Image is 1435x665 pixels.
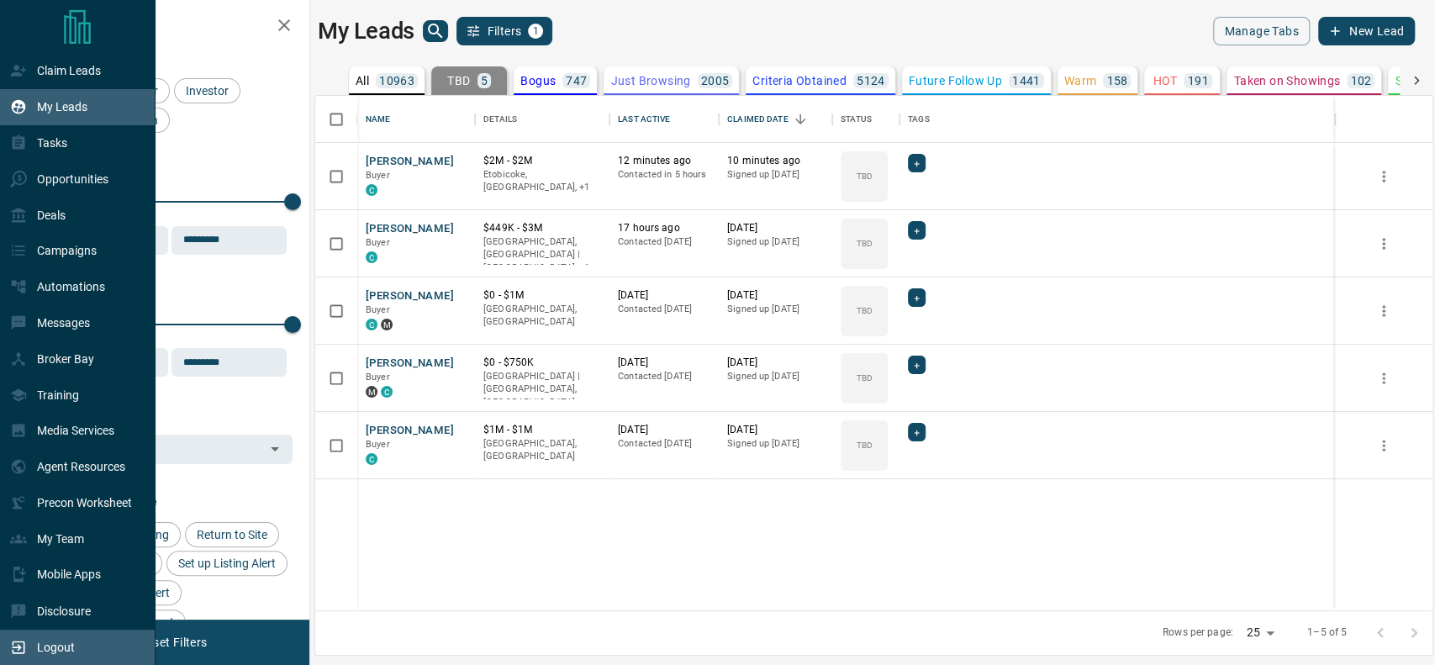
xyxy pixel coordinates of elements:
div: + [908,154,926,172]
p: $0 - $750K [483,356,601,370]
p: 10 minutes ago [727,154,824,168]
span: Buyer [366,304,390,315]
button: more [1371,164,1396,189]
p: 158 [1106,75,1127,87]
div: Set up Listing Alert [166,551,288,576]
p: [GEOGRAPHIC_DATA], [GEOGRAPHIC_DATA] [483,303,601,329]
button: [PERSON_NAME] [366,154,454,170]
span: Buyer [366,170,390,181]
button: New Lead [1318,17,1415,45]
p: Criteria Obtained [752,75,847,87]
p: $1M - $1M [483,423,601,437]
p: 12 minutes ago [618,154,710,168]
p: Rows per page: [1163,625,1233,640]
span: + [914,222,920,239]
p: Just Browsing [610,75,690,87]
button: [PERSON_NAME] [366,356,454,372]
div: Name [357,96,475,143]
button: [PERSON_NAME] [366,288,454,304]
p: 5124 [857,75,885,87]
span: Set up Listing Alert [172,557,282,570]
p: Taken on Showings [1233,75,1340,87]
p: [DATE] [618,423,710,437]
p: Contacted [DATE] [618,235,710,249]
button: more [1371,433,1396,458]
p: Signed up [DATE] [727,235,824,249]
span: Buyer [366,372,390,383]
h2: Filters [54,17,293,37]
p: $0 - $1M [483,288,601,303]
p: Toronto [483,235,601,275]
p: Future Follow Up [909,75,1002,87]
div: Return to Site [185,522,279,547]
div: Last Active [618,96,670,143]
div: Investor [174,78,240,103]
p: $449K - $3M [483,221,601,235]
button: Sort [789,108,812,131]
p: [DATE] [618,356,710,370]
p: 17 hours ago [618,221,710,235]
p: [GEOGRAPHIC_DATA] | [GEOGRAPHIC_DATA], [GEOGRAPHIC_DATA] [483,370,601,409]
p: 10963 [379,75,414,87]
p: Signed up [DATE] [727,437,824,451]
div: Status [841,96,872,143]
p: 1–5 of 5 [1307,625,1347,640]
div: Status [832,96,900,143]
button: [PERSON_NAME] [366,423,454,439]
button: search button [423,20,448,42]
div: 25 [1240,620,1280,645]
div: Name [366,96,391,143]
span: Buyer [366,237,390,248]
p: [DATE] [727,288,824,303]
p: 191 [1187,75,1208,87]
p: $2M - $2M [483,154,601,168]
p: [DATE] [727,221,824,235]
div: Claimed Date [719,96,832,143]
button: more [1371,231,1396,256]
p: TBD [856,304,872,317]
span: + [914,155,920,172]
div: Details [483,96,517,143]
span: + [914,289,920,306]
p: All [356,75,369,87]
p: TBD [856,439,872,451]
p: 2005 [701,75,730,87]
span: Buyer [366,439,390,450]
p: Signed up [DATE] [727,168,824,182]
p: Contacted [DATE] [618,370,710,383]
div: condos.ca [366,319,377,330]
div: condos.ca [381,386,393,398]
p: [DATE] [727,423,824,437]
button: Open [263,437,287,461]
p: TBD [447,75,470,87]
p: TBD [856,372,872,384]
span: + [914,424,920,441]
p: Bogus [520,75,556,87]
div: condos.ca [366,453,377,465]
div: + [908,288,926,307]
div: Claimed Date [727,96,789,143]
p: 747 [566,75,587,87]
button: [PERSON_NAME] [366,221,454,237]
span: + [914,356,920,373]
span: Return to Site [191,528,273,541]
div: Last Active [609,96,719,143]
p: Contacted in 5 hours [618,168,710,182]
div: + [908,423,926,441]
p: HOT [1153,75,1177,87]
p: [GEOGRAPHIC_DATA], [GEOGRAPHIC_DATA] [483,437,601,463]
button: Manage Tabs [1213,17,1309,45]
button: more [1371,366,1396,391]
p: Toronto [483,168,601,194]
p: 5 [481,75,488,87]
span: 1 [530,25,541,37]
p: 102 [1350,75,1371,87]
p: Signed up [DATE] [727,303,824,316]
h1: My Leads [318,18,414,45]
div: mrloft.ca [381,319,393,330]
p: Warm [1064,75,1097,87]
div: Tags [900,96,1335,143]
p: TBD [856,237,872,250]
p: Contacted [DATE] [618,437,710,451]
div: mrloft.ca [366,386,377,398]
